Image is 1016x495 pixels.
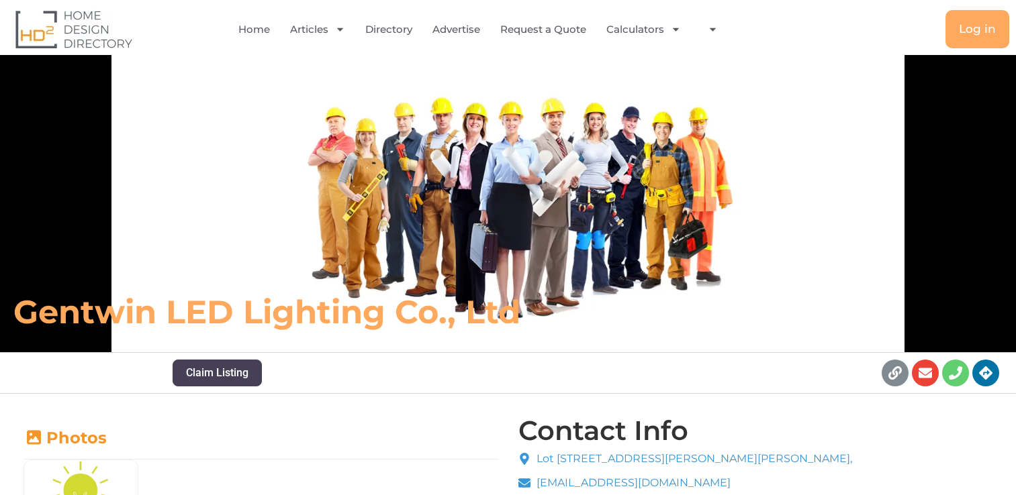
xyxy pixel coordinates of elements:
a: Log in [945,10,1009,48]
span: Lot [STREET_ADDRESS][PERSON_NAME][PERSON_NAME], [533,451,852,467]
h6: Gentwin LED Lighting Co., Ltd [13,292,704,332]
button: Claim Listing [173,360,262,386]
a: [EMAIL_ADDRESS][DOMAIN_NAME] [518,475,853,491]
a: Advertise [432,14,480,45]
span: Log in [959,23,996,35]
a: Directory [365,14,412,45]
a: Request a Quote [500,14,586,45]
span: [EMAIL_ADDRESS][DOMAIN_NAME] [533,475,731,491]
h4: Contact Info [518,417,688,444]
a: Photos [24,428,107,447]
a: Articles [290,14,345,45]
nav: Menu [207,14,759,45]
a: Calculators [606,14,681,45]
a: Home [238,14,270,45]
